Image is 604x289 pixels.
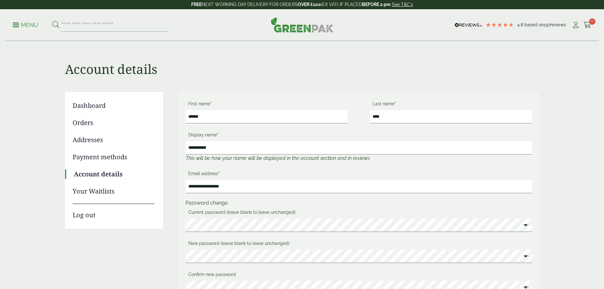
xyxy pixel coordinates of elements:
p: Menu [13,21,38,29]
i: Cart [583,22,591,28]
i: My Account [572,22,580,28]
span: 4.8 [517,22,524,27]
a: Your Waitlists [73,187,154,196]
span: reviews [550,22,566,27]
em: This will be how your name will be displayed in the account section and in reviews [186,155,370,161]
a: Menu [13,21,38,28]
img: GreenPak Supplies [271,17,334,32]
a: 0 [583,20,591,30]
a: Payment methods [73,152,154,162]
label: Current password (leave blank to leave unchanged) [186,208,532,219]
a: Addresses [73,135,154,145]
a: Log out [73,204,154,220]
label: Display name [186,130,532,141]
legend: Password change [185,199,228,207]
strong: OVER £100 [298,2,321,7]
a: Account details [74,169,154,179]
span: 0 [589,18,595,25]
label: New password (leave blank to leave unchanged) [186,239,532,250]
a: See T&C's [392,2,413,7]
a: Dashboard [73,101,154,110]
span: Based on [524,22,544,27]
h1: Account details [65,41,539,77]
label: First name [186,99,347,110]
div: 4.79 Stars [485,22,514,28]
label: Confirm new password [186,270,532,281]
img: REVIEWS.io [455,23,482,27]
label: Last name [370,99,532,110]
a: Orders [73,118,154,128]
label: Email address [186,169,532,180]
strong: BEFORE 2 pm [362,2,391,7]
span: 197 [544,22,550,27]
strong: FREE [191,2,202,7]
